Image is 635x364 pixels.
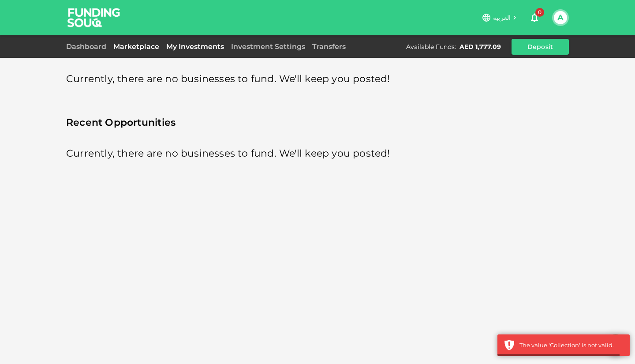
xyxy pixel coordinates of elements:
[66,145,390,162] span: Currently, there are no businesses to fund. We'll keep you posted!
[110,42,163,51] a: Marketplace
[493,14,511,22] span: العربية
[519,341,623,350] div: The value 'Collection' is not valid.
[66,71,390,88] span: Currently, there are no businesses to fund. We'll keep you posted!
[406,42,456,51] div: Available Funds :
[526,9,543,26] button: 0
[554,11,567,24] button: A
[459,42,501,51] div: AED 1,777.09
[228,42,309,51] a: Investment Settings
[535,8,544,17] span: 0
[309,42,349,51] a: Transfers
[66,42,110,51] a: Dashboard
[512,39,569,55] button: Deposit
[66,114,569,131] span: Recent Opportunities
[163,42,228,51] a: My Investments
